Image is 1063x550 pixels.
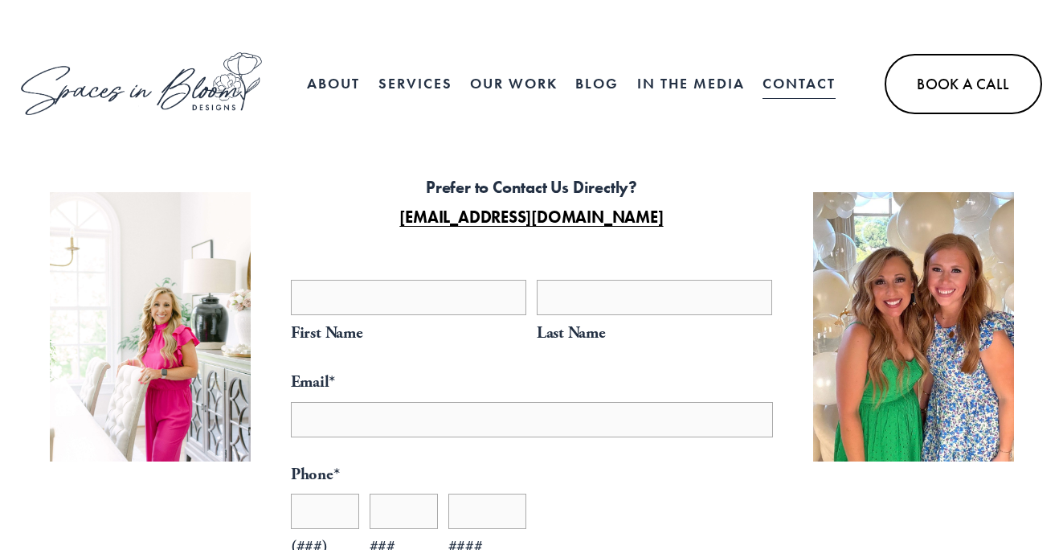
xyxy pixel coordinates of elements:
a: Our Work [470,68,558,100]
input: (###) [291,494,360,529]
a: In the Media [637,68,745,100]
a: Blog [575,68,619,100]
a: [EMAIL_ADDRESS][DOMAIN_NAME] [399,207,663,228]
a: About [307,68,360,100]
input: Last Name [537,280,773,315]
span: Last Name [537,318,773,348]
strong: Prefer to Contact Us Directly? [426,177,637,198]
span: Services [378,69,452,99]
a: folder dropdown [378,68,452,100]
a: Contact [762,68,836,100]
input: First Name [291,280,527,315]
input: #### [448,494,527,529]
span: First Name [291,318,527,348]
input: ### [370,494,439,529]
label: Email [291,367,773,397]
a: Book A Call [885,54,1041,114]
legend: Phone [291,460,340,490]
